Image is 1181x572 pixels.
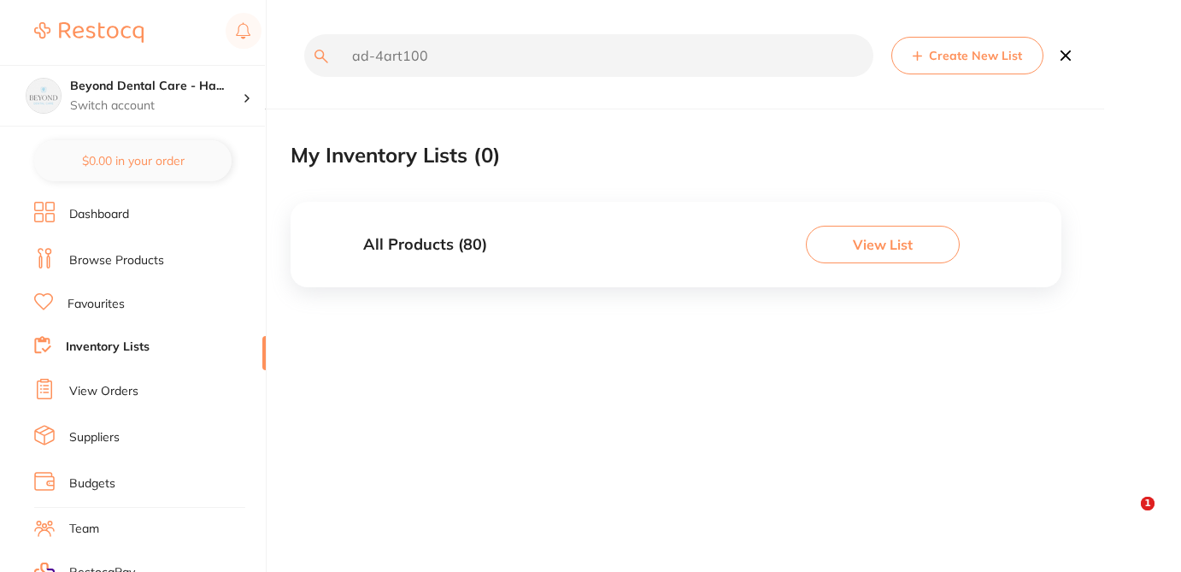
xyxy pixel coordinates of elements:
[66,339,150,356] a: Inventory Lists
[69,383,138,400] a: View Orders
[69,252,164,269] a: Browse Products
[70,78,243,95] h4: Beyond Dental Care - Hamilton
[69,521,99,538] a: Team
[291,144,501,168] h2: My Inventory Lists ( 0 )
[363,236,487,254] h3: All Products ( 80 )
[34,140,232,181] button: $0.00 in your order
[69,475,115,492] a: Budgets
[69,429,120,446] a: Suppliers
[806,226,960,263] button: View List
[34,22,144,43] img: Restocq Logo
[891,37,1043,74] button: Create New List
[70,97,243,115] p: Switch account
[26,79,61,113] img: Beyond Dental Care - Hamilton
[1106,497,1147,538] iframe: Intercom live chat
[68,296,125,313] a: Favourites
[69,206,129,223] a: Dashboard
[34,13,144,52] a: Restocq Logo
[1141,497,1155,510] span: 1
[304,34,873,77] input: Search List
